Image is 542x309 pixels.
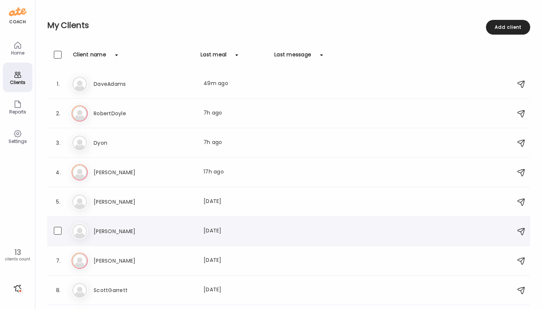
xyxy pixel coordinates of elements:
div: [DATE] [204,197,268,206]
div: 13 [3,248,32,257]
div: [DATE] [204,227,268,236]
h3: [PERSON_NAME] [94,256,159,265]
div: 4. [54,168,63,177]
div: 8. [54,286,63,295]
div: [DATE] [204,256,268,265]
div: clients count [3,257,32,262]
div: Home [4,50,31,55]
h3: ScottGarrett [94,286,159,295]
h2: My Clients [47,20,530,31]
div: [DATE] [204,286,268,295]
div: 7h ago [204,109,268,118]
div: coach [9,19,26,25]
div: 17h ago [204,168,268,177]
h3: Dyon [94,138,159,147]
div: Last message [274,51,311,63]
div: Client name [73,51,106,63]
div: Last meal [201,51,226,63]
div: 7h ago [204,138,268,147]
div: 7. [54,256,63,265]
div: 2. [54,109,63,118]
h3: [PERSON_NAME] [94,227,159,236]
h3: RobertDoyle [94,109,159,118]
div: Add client [486,20,530,35]
div: 1. [54,80,63,88]
h3: [PERSON_NAME] [94,197,159,206]
div: Settings [4,139,31,144]
div: Clients [4,80,31,85]
div: 3. [54,138,63,147]
h3: [PERSON_NAME] [94,168,159,177]
img: ate [9,6,27,18]
div: Reports [4,109,31,114]
h3: DaveAdams [94,80,159,88]
div: 5. [54,197,63,206]
div: 49m ago [204,80,268,88]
